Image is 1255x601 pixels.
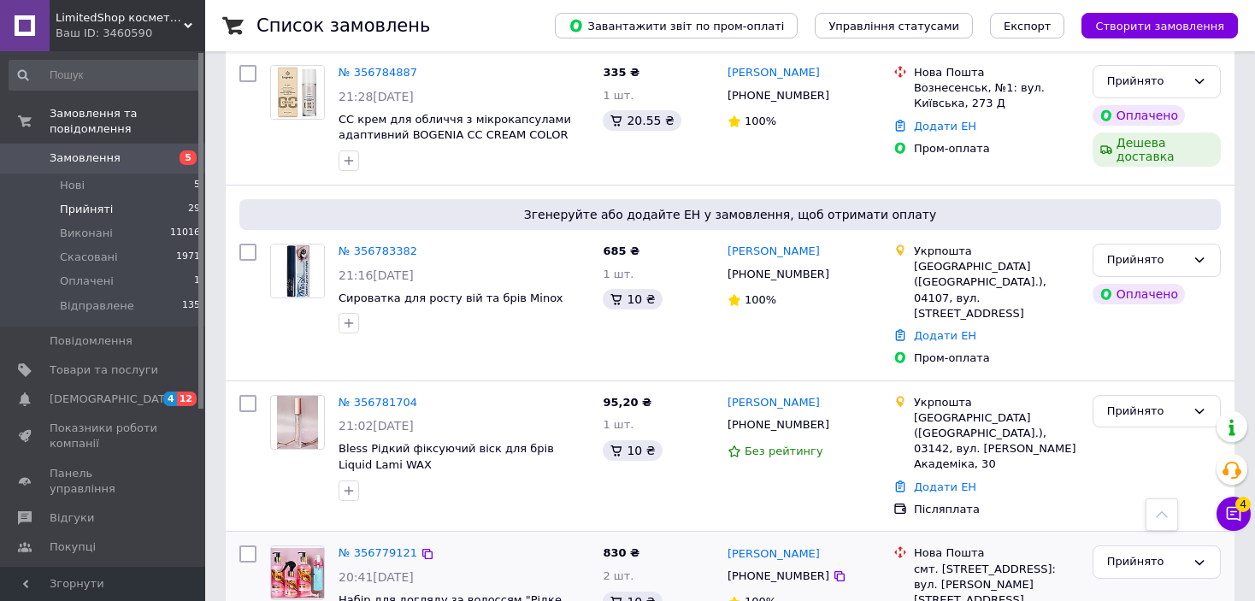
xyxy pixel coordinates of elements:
[724,85,833,107] div: [PHONE_NUMBER]
[745,293,776,306] span: 100%
[60,202,113,217] span: Прийняті
[256,15,430,36] h1: Список замовлень
[603,245,639,257] span: 685 ₴
[339,546,417,559] a: № 356779121
[603,89,633,102] span: 1 шт.
[339,570,414,584] span: 20:41[DATE]
[9,60,202,91] input: Пошук
[603,440,662,461] div: 10 ₴
[914,65,1079,80] div: Нова Пошта
[163,392,177,406] span: 4
[603,268,633,280] span: 1 шт.
[603,418,633,431] span: 1 шт.
[914,545,1079,561] div: Нова Пошта
[339,268,414,282] span: 21:16[DATE]
[1093,133,1221,167] div: Дешева доставка
[50,539,96,555] span: Покупці
[728,65,820,81] a: [PERSON_NAME]
[271,245,324,298] img: Фото товару
[1095,20,1224,32] span: Створити замовлення
[1004,20,1052,32] span: Експорт
[914,259,1079,321] div: [GEOGRAPHIC_DATA] ([GEOGRAPHIC_DATA].), 04107, вул. [STREET_ADDRESS]
[339,292,563,304] a: Сироватка для росту вій та брів Minox
[194,274,200,289] span: 1
[270,244,325,298] a: Фото товару
[180,150,197,165] span: 5
[914,80,1079,111] div: Вознесенськ, №1: вул. Київська, 273 Д
[60,298,134,314] span: Відправлене
[271,66,324,119] img: Фото товару
[828,20,959,32] span: Управління статусами
[1107,73,1186,91] div: Прийнято
[50,362,158,378] span: Товари та послуги
[728,244,820,260] a: [PERSON_NAME]
[339,442,554,471] a: Bless Рідкий фіксуючий віск для брів Liquid Lami WAX
[339,419,414,433] span: 21:02[DATE]
[1093,284,1185,304] div: Оплачено
[176,250,200,265] span: 1971
[914,329,976,342] a: Додати ЕН
[914,395,1079,410] div: Укрпошта
[50,421,158,451] span: Показники роботи компанії
[724,565,833,587] div: [PHONE_NUMBER]
[60,178,85,193] span: Нові
[914,351,1079,366] div: Пром-оплата
[270,545,325,600] a: Фото товару
[277,396,319,449] img: Фото товару
[188,202,200,217] span: 29
[182,298,200,314] span: 135
[60,226,113,241] span: Виконані
[50,333,133,349] span: Повідомлення
[728,395,820,411] a: [PERSON_NAME]
[603,569,633,582] span: 2 шт.
[745,445,823,457] span: Без рейтингу
[177,392,197,406] span: 12
[914,502,1079,517] div: Післяплата
[194,178,200,193] span: 5
[555,13,798,38] button: Завантажити звіт по пром-оплаті
[50,106,205,137] span: Замовлення та повідомлення
[603,66,639,79] span: 335 ₴
[60,250,118,265] span: Скасовані
[724,414,833,436] div: [PHONE_NUMBER]
[1107,403,1186,421] div: Прийнято
[1235,497,1251,512] span: 4
[339,66,417,79] a: № 356784887
[914,141,1079,156] div: Пром-оплата
[246,206,1214,223] span: Згенеруйте або додайте ЕН у замовлення, щоб отримати оплату
[603,289,662,309] div: 10 ₴
[170,226,200,241] span: 11016
[50,510,94,526] span: Відгуки
[270,395,325,450] a: Фото товару
[1093,105,1185,126] div: Оплачено
[990,13,1065,38] button: Експорт
[1064,19,1238,32] a: Створити замовлення
[339,396,417,409] a: № 356781704
[50,392,176,407] span: [DEMOGRAPHIC_DATA]
[815,13,973,38] button: Управління статусами
[56,10,184,26] span: LimitedShop косметика, аксесуари, одяг та взуття
[1217,497,1251,531] button: Чат з покупцем4
[603,546,639,559] span: 830 ₴
[339,245,417,257] a: № 356783382
[914,244,1079,259] div: Укрпошта
[745,115,776,127] span: 100%
[60,274,114,289] span: Оплачені
[339,90,414,103] span: 21:28[DATE]
[1081,13,1238,38] button: Створити замовлення
[724,263,833,286] div: [PHONE_NUMBER]
[271,548,324,599] img: Фото товару
[914,410,1079,473] div: [GEOGRAPHIC_DATA] ([GEOGRAPHIC_DATA].), 03142, вул. [PERSON_NAME] Академіка, 30
[270,65,325,120] a: Фото товару
[50,466,158,497] span: Панель управління
[603,396,651,409] span: 95,20 ₴
[569,18,784,33] span: Завантажити звіт по пром-оплаті
[1107,251,1186,269] div: Прийнято
[914,480,976,493] a: Додати ЕН
[728,546,820,563] a: [PERSON_NAME]
[339,113,571,174] a: СС крем для обличчя з мікрокапсулами адаптивний BOGENIA CC CREAM COLOR CORRECTING CREAM TONE-ADAP...
[56,26,205,41] div: Ваш ID: 3460590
